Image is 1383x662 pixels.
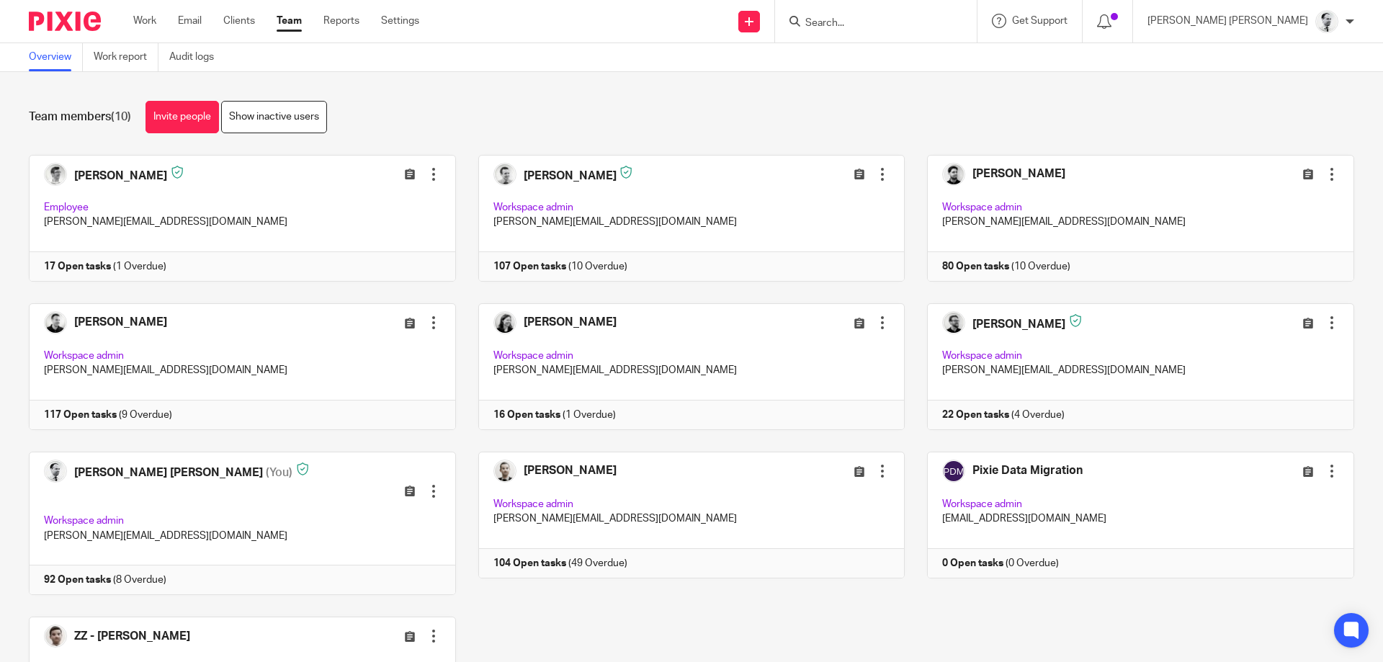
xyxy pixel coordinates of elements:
a: Work [133,14,156,28]
span: Get Support [1012,16,1068,26]
h1: Team members [29,109,131,125]
a: Team [277,14,302,28]
a: Settings [381,14,419,28]
span: (10) [111,111,131,122]
a: Reports [323,14,359,28]
p: [PERSON_NAME] [PERSON_NAME] [1147,14,1308,28]
img: Mass_2025.jpg [1315,10,1338,33]
a: Show inactive users [221,101,327,133]
a: Clients [223,14,255,28]
a: Overview [29,43,83,71]
a: Email [178,14,202,28]
img: Pixie [29,12,101,31]
a: Invite people [146,101,219,133]
a: Work report [94,43,158,71]
input: Search [804,17,934,30]
a: Audit logs [169,43,225,71]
